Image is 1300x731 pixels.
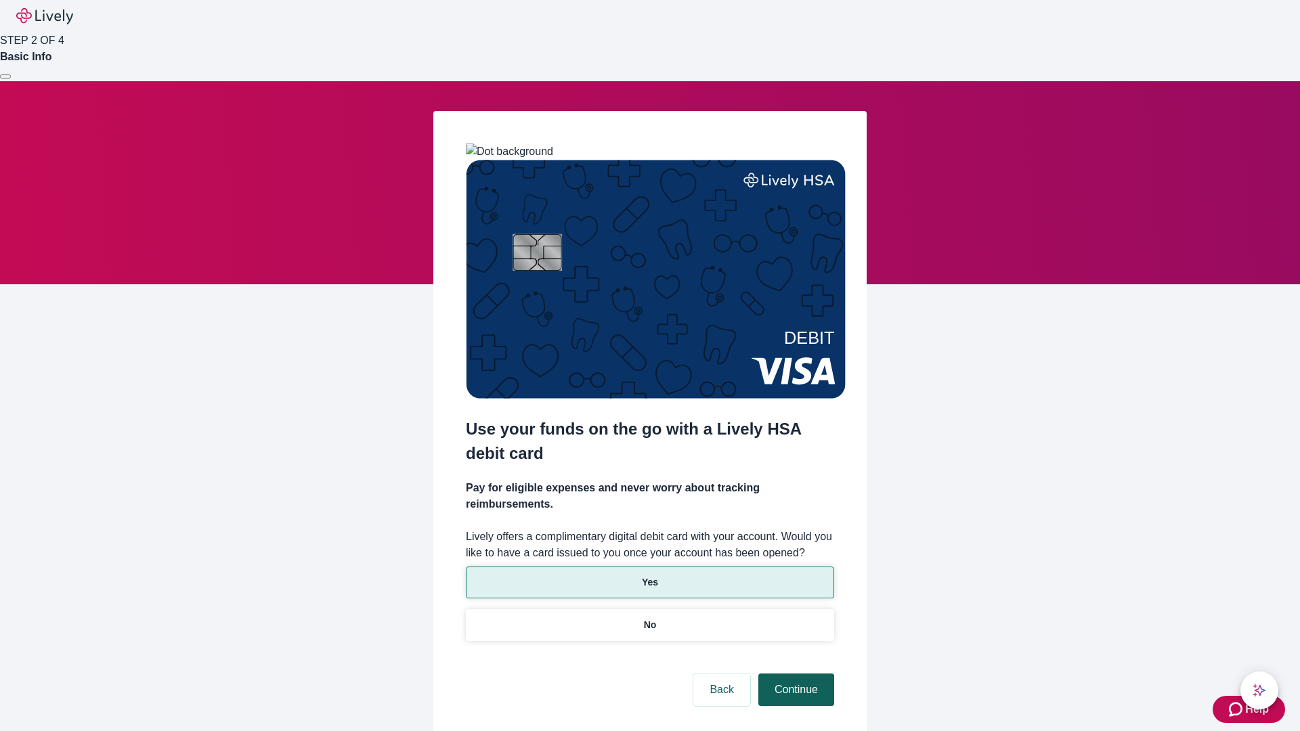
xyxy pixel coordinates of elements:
img: Lively [16,8,73,24]
button: Back [693,673,750,706]
svg: Zendesk support icon [1229,701,1245,717]
button: Yes [466,567,834,598]
label: Lively offers a complimentary digital debit card with your account. Would you like to have a card... [466,529,834,561]
h4: Pay for eligible expenses and never worry about tracking reimbursements. [466,480,834,512]
img: Debit card [466,160,846,399]
button: chat [1240,671,1278,709]
p: Yes [642,575,658,590]
button: No [466,609,834,641]
span: Help [1245,701,1269,717]
img: Dot background [466,143,553,160]
button: Zendesk support iconHelp [1213,696,1285,723]
svg: Lively AI Assistant [1253,684,1266,697]
p: No [644,618,657,632]
button: Continue [758,673,834,706]
h2: Use your funds on the go with a Lively HSA debit card [466,417,834,466]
